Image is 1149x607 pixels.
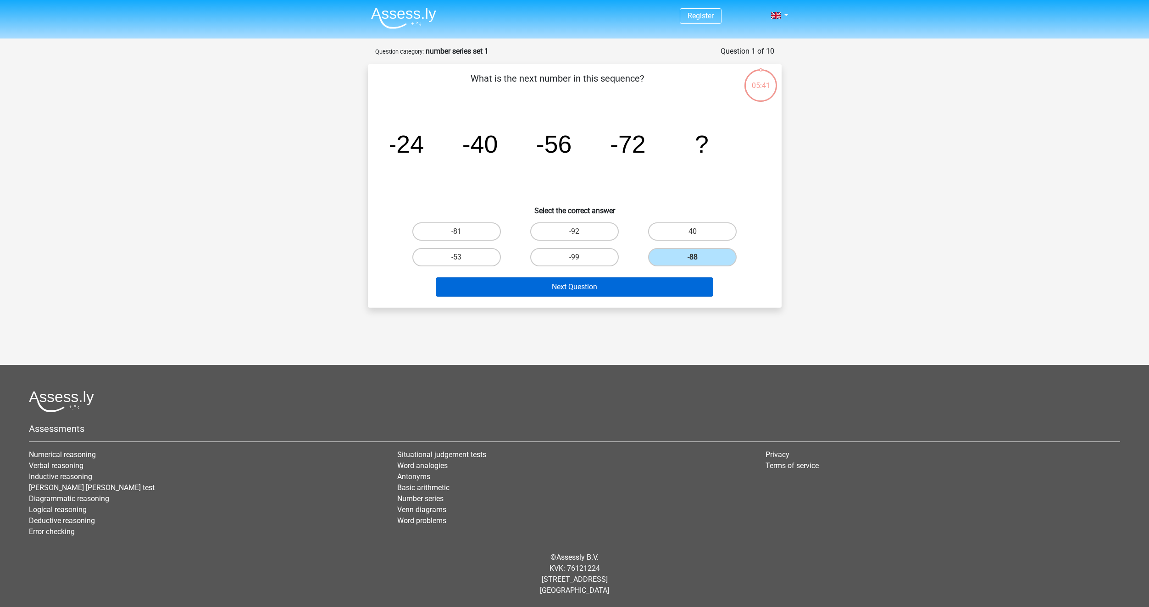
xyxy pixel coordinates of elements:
[556,553,599,562] a: Assessly B.V.
[436,277,713,297] button: Next Question
[29,494,109,503] a: Diagrammatic reasoning
[536,130,572,158] tspan: -56
[397,461,448,470] a: Word analogies
[29,450,96,459] a: Numerical reasoning
[383,199,767,215] h6: Select the correct answer
[397,450,486,459] a: Situational judgement tests
[695,130,709,158] tspan: ?
[383,72,733,99] p: What is the next number in this sequence?
[29,391,94,412] img: Assessly logo
[412,248,501,266] label: -53
[462,130,498,158] tspan: -40
[29,472,92,481] a: Inductive reasoning
[688,11,714,20] a: Register
[29,505,87,514] a: Logical reasoning
[426,47,488,55] strong: number series set 1
[397,505,446,514] a: Venn diagrams
[22,545,1127,603] div: © KVK: 76121224 [STREET_ADDRESS] [GEOGRAPHIC_DATA]
[530,222,619,241] label: -92
[766,461,819,470] a: Terms of service
[766,450,789,459] a: Privacy
[648,222,737,241] label: 40
[375,48,424,55] small: Question category:
[397,516,446,525] a: Word problems
[29,461,83,470] a: Verbal reasoning
[744,68,778,91] div: 05:41
[371,7,436,29] img: Assessly
[397,483,450,492] a: Basic arithmetic
[29,527,75,536] a: Error checking
[29,423,1120,434] h5: Assessments
[648,248,737,266] label: -88
[610,130,646,158] tspan: -72
[721,46,774,57] div: Question 1 of 10
[397,472,430,481] a: Antonyms
[29,483,155,492] a: [PERSON_NAME] [PERSON_NAME] test
[388,130,424,158] tspan: -24
[530,248,619,266] label: -99
[412,222,501,241] label: -81
[397,494,444,503] a: Number series
[29,516,95,525] a: Deductive reasoning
